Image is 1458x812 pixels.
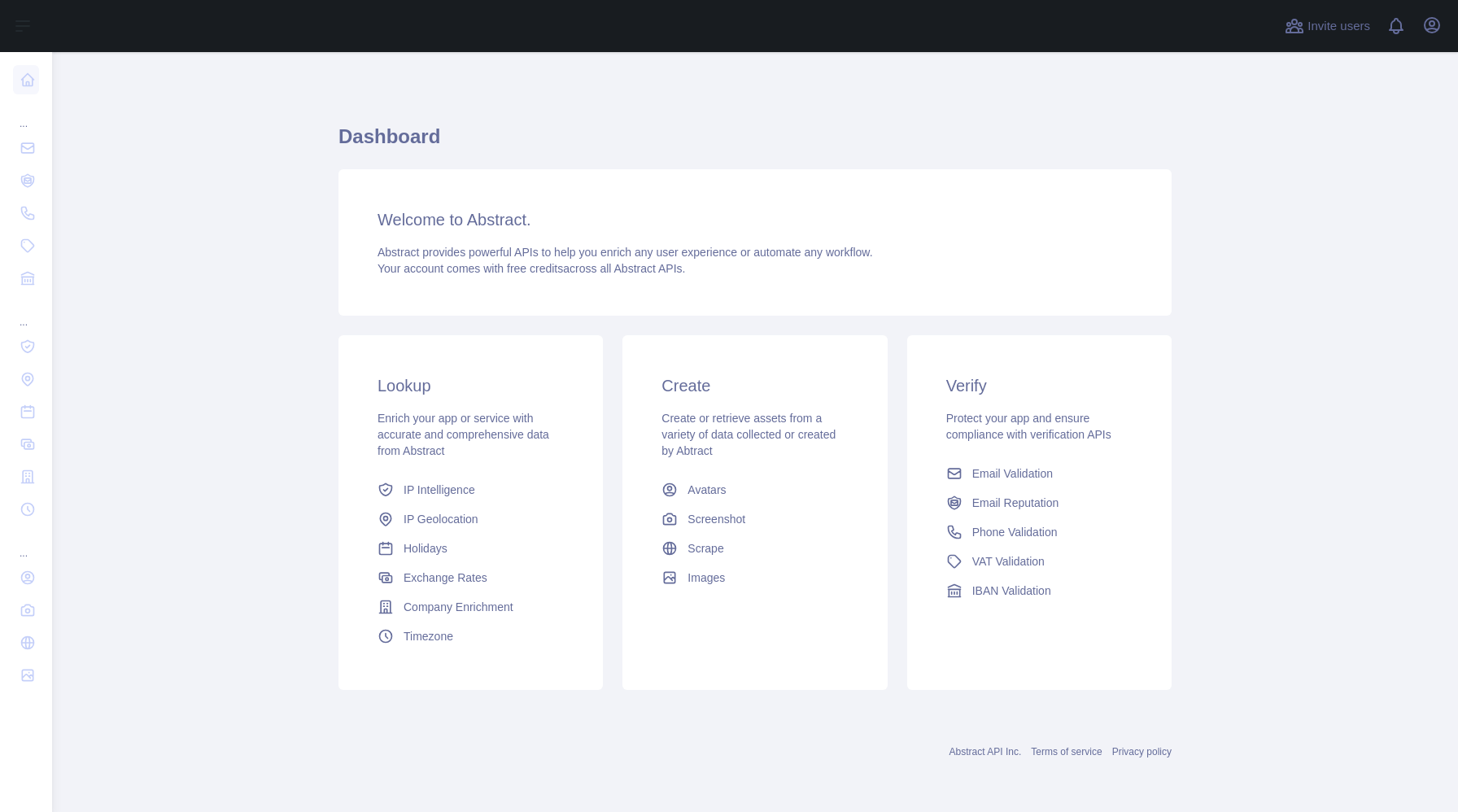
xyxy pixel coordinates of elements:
[972,553,1045,570] span: VAT Validation
[1281,13,1373,39] button: Invite users
[404,599,513,615] span: Company Enrichment
[972,465,1053,482] span: Email Validation
[688,570,725,586] span: Images
[655,534,854,563] a: Scrape
[949,746,1022,757] a: Abstract API Inc.
[371,504,570,534] a: IP Geolocation
[378,412,549,457] span: Enrich your app or service with accurate and comprehensive data from Abstract
[940,459,1139,488] a: Email Validation
[655,563,854,592] a: Images
[655,475,854,504] a: Avatars
[972,524,1058,540] span: Phone Validation
[13,98,39,130] div: ...
[946,412,1111,441] span: Protect your app and ensure compliance with verification APIs
[378,208,1133,231] h3: Welcome to Abstract.
[940,547,1139,576] a: VAT Validation
[1307,17,1370,36] span: Invite users
[371,475,570,504] a: IP Intelligence
[371,622,570,651] a: Timezone
[338,124,1172,163] h1: Dashboard
[404,570,487,586] span: Exchange Rates
[371,563,570,592] a: Exchange Rates
[661,412,836,457] span: Create or retrieve assets from a variety of data collected or created by Abtract
[688,540,723,557] span: Scrape
[972,583,1051,599] span: IBAN Validation
[371,534,570,563] a: Holidays
[655,504,854,534] a: Screenshot
[404,628,453,644] span: Timezone
[378,246,873,259] span: Abstract provides powerful APIs to help you enrich any user experience or automate any workflow.
[946,374,1133,397] h3: Verify
[940,576,1139,605] a: IBAN Validation
[507,262,563,275] span: free credits
[940,488,1139,517] a: Email Reputation
[1031,746,1102,757] a: Terms of service
[378,262,685,275] span: Your account comes with across all Abstract APIs.
[378,374,564,397] h3: Lookup
[13,296,39,329] div: ...
[404,511,478,527] span: IP Geolocation
[661,374,848,397] h3: Create
[371,592,570,622] a: Company Enrichment
[940,517,1139,547] a: Phone Validation
[404,540,447,557] span: Holidays
[1112,746,1172,757] a: Privacy policy
[688,511,745,527] span: Screenshot
[688,482,726,498] span: Avatars
[404,482,475,498] span: IP Intelligence
[13,527,39,560] div: ...
[972,495,1059,511] span: Email Reputation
